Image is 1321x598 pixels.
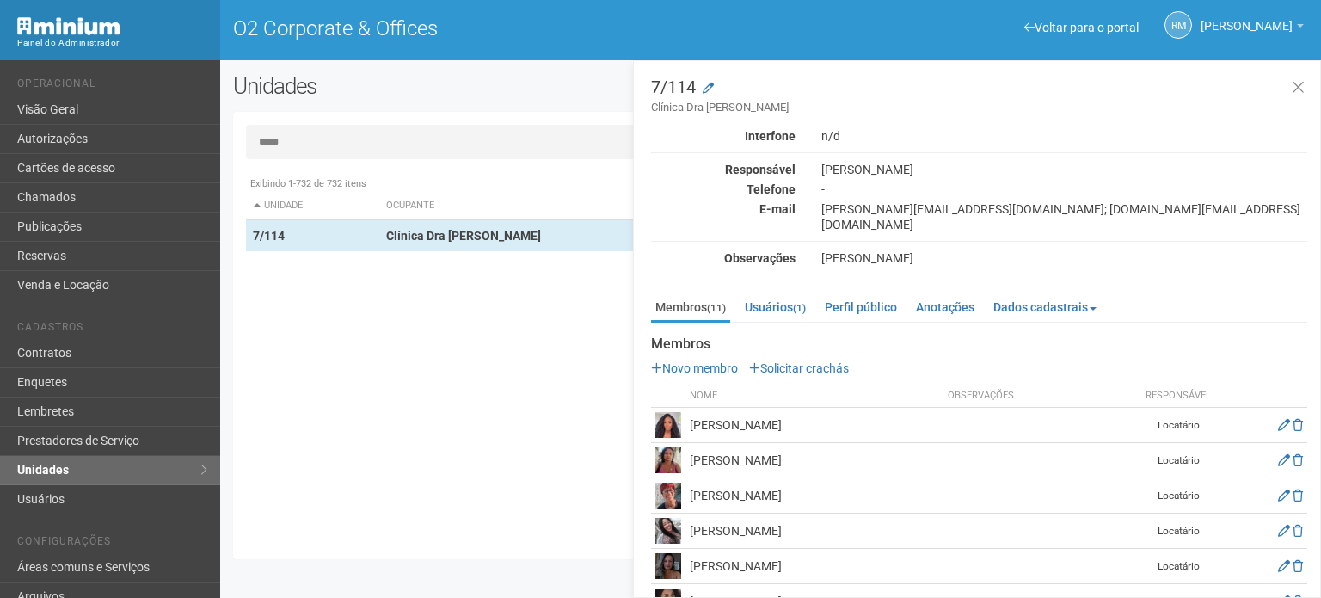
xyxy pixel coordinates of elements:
[1293,524,1303,538] a: Excluir membro
[638,201,808,217] div: E-mail
[246,176,1295,192] div: Exibindo 1-732 de 732 itens
[253,229,285,243] strong: 7/114
[379,192,845,220] th: Ocupante: activate to sort column ascending
[749,361,849,375] a: Solicitar crachás
[1135,549,1221,584] td: Locatário
[1164,11,1192,39] a: RM
[651,100,1307,115] small: Clínica Dra [PERSON_NAME]
[233,17,758,40] h1: O2 Corporate & Offices
[685,478,943,514] td: [PERSON_NAME]
[808,250,1320,266] div: [PERSON_NAME]
[912,294,979,320] a: Anotações
[1278,559,1290,573] a: Editar membro
[808,128,1320,144] div: n/d
[17,77,207,96] li: Operacional
[1135,514,1221,549] td: Locatário
[1201,3,1293,33] span: Rogério Machado
[655,447,681,473] img: user.png
[793,302,806,314] small: (1)
[1135,408,1221,443] td: Locatário
[651,78,1307,115] h3: 7/114
[820,294,901,320] a: Perfil público
[703,80,714,97] a: Modificar a unidade
[740,294,810,320] a: Usuários(1)
[1278,524,1290,538] a: Editar membro
[638,162,808,177] div: Responsável
[1293,489,1303,502] a: Excluir membro
[1135,385,1221,408] th: Responsável
[1278,418,1290,432] a: Editar membro
[638,128,808,144] div: Interfone
[685,514,943,549] td: [PERSON_NAME]
[1201,22,1304,35] a: [PERSON_NAME]
[17,17,120,35] img: Minium
[17,321,207,339] li: Cadastros
[707,302,726,314] small: (11)
[808,162,1320,177] div: [PERSON_NAME]
[989,294,1101,320] a: Dados cadastrais
[685,549,943,584] td: [PERSON_NAME]
[655,518,681,544] img: user.png
[17,35,207,51] div: Painel do Administrador
[808,182,1320,197] div: -
[1293,418,1303,432] a: Excluir membro
[651,336,1307,352] strong: Membros
[808,201,1320,232] div: [PERSON_NAME][EMAIL_ADDRESS][DOMAIN_NAME]; [DOMAIN_NAME][EMAIL_ADDRESS][DOMAIN_NAME]
[17,535,207,553] li: Configurações
[651,294,730,323] a: Membros(11)
[1278,453,1290,467] a: Editar membro
[638,250,808,266] div: Observações
[685,408,943,443] td: [PERSON_NAME]
[1293,453,1303,467] a: Excluir membro
[655,412,681,438] img: user.png
[685,443,943,478] td: [PERSON_NAME]
[1278,489,1290,502] a: Editar membro
[1293,559,1303,573] a: Excluir membro
[1135,478,1221,514] td: Locatário
[685,385,943,408] th: Nome
[651,361,738,375] a: Novo membro
[638,182,808,197] div: Telefone
[655,483,681,509] img: user.png
[386,229,541,243] strong: Clínica Dra [PERSON_NAME]
[246,192,379,220] th: Unidade: activate to sort column descending
[1135,443,1221,478] td: Locatário
[233,73,666,99] h2: Unidades
[1024,21,1139,34] a: Voltar para o portal
[943,385,1135,408] th: Observações
[655,553,681,579] img: user.png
